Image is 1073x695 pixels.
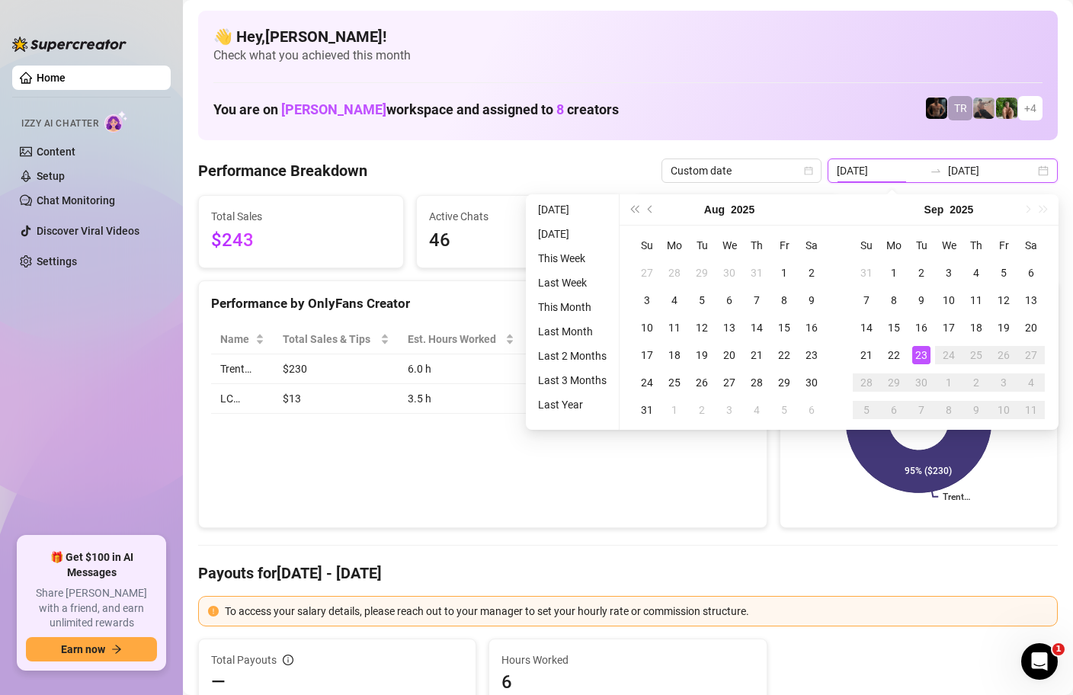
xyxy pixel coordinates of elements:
div: 2 [802,264,821,282]
div: 13 [1022,291,1040,309]
h4: Performance Breakdown [198,160,367,181]
td: 2025-10-01 [935,369,962,396]
img: Nathaniel [996,98,1017,119]
div: 21 [748,346,766,364]
div: 24 [638,373,656,392]
div: 17 [940,319,958,337]
div: 4 [748,401,766,419]
td: 2025-09-23 [908,341,935,369]
td: 2025-09-05 [770,396,798,424]
div: 4 [1022,373,1040,392]
td: 2025-10-07 [908,396,935,424]
td: 2025-09-08 [880,287,908,314]
td: 2025-10-09 [962,396,990,424]
span: Active Chats [429,208,609,225]
div: 21 [857,346,876,364]
td: 2025-08-20 [716,341,743,369]
td: 2025-07-30 [716,259,743,287]
div: 27 [720,373,738,392]
td: 2025-09-11 [962,287,990,314]
td: 2025-10-06 [880,396,908,424]
input: End date [948,162,1035,179]
h1: You are on workspace and assigned to creators [213,101,619,118]
td: 2025-09-30 [908,369,935,396]
td: 2025-09-28 [853,369,880,396]
div: 2 [967,373,985,392]
div: 28 [857,373,876,392]
span: Hours Worked [501,652,754,668]
span: Izzy AI Chatter [21,117,98,131]
div: 5 [995,264,1013,282]
div: 28 [748,373,766,392]
td: 2025-08-25 [661,369,688,396]
span: Share [PERSON_NAME] with a friend, and earn unlimited rewards [26,586,157,631]
div: 12 [995,291,1013,309]
div: 7 [912,401,930,419]
td: 2025-08-07 [743,287,770,314]
td: 2025-09-25 [962,341,990,369]
span: Total Sales [211,208,391,225]
span: $243 [211,226,391,255]
td: Trent… [211,354,274,384]
td: 2025-08-23 [798,341,825,369]
td: 2025-09-02 [688,396,716,424]
th: Name [211,325,274,354]
img: logo-BBDzfeDw.svg [12,37,127,52]
a: Chat Monitoring [37,194,115,207]
td: 2025-09-10 [935,287,962,314]
div: 6 [885,401,903,419]
div: 18 [665,346,684,364]
div: 31 [748,264,766,282]
div: 12 [693,319,711,337]
td: 2025-09-01 [880,259,908,287]
td: $38.33 [524,354,618,384]
th: Sa [1017,232,1045,259]
div: 17 [638,346,656,364]
td: 2025-08-16 [798,314,825,341]
td: 2025-09-06 [1017,259,1045,287]
td: 2025-08-18 [661,341,688,369]
td: 2025-08-26 [688,369,716,396]
div: 25 [665,373,684,392]
td: 2025-08-08 [770,287,798,314]
td: 2025-09-04 [743,396,770,424]
td: 2025-09-06 [798,396,825,424]
div: Est. Hours Worked [408,331,502,347]
span: Total Payouts [211,652,277,668]
td: 2025-09-07 [853,287,880,314]
td: 2025-08-03 [633,287,661,314]
div: 8 [885,291,903,309]
div: 9 [802,291,821,309]
td: 2025-08-19 [688,341,716,369]
span: arrow-right [111,644,122,655]
div: 10 [638,319,656,337]
div: 3 [940,264,958,282]
td: 2025-08-27 [716,369,743,396]
td: 2025-09-22 [880,341,908,369]
td: $230 [274,354,398,384]
div: 29 [775,373,793,392]
td: 2025-09-18 [962,314,990,341]
div: 9 [912,291,930,309]
th: Fr [770,232,798,259]
span: Custom date [671,159,812,182]
div: 14 [857,319,876,337]
div: 14 [748,319,766,337]
div: 10 [995,401,1013,419]
th: Su [633,232,661,259]
td: 2025-08-24 [633,369,661,396]
td: LC… [211,384,274,414]
div: 25 [967,346,985,364]
td: 2025-08-30 [798,369,825,396]
th: Sa [798,232,825,259]
img: AI Chatter [104,110,128,133]
div: 6 [720,291,738,309]
a: Discover Viral Videos [37,225,139,237]
span: 1 [1052,643,1065,655]
img: Trent [926,98,947,119]
td: 2025-09-14 [853,314,880,341]
span: 8 [556,101,564,117]
td: 2025-09-21 [853,341,880,369]
th: Su [853,232,880,259]
li: This Week [532,249,613,267]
